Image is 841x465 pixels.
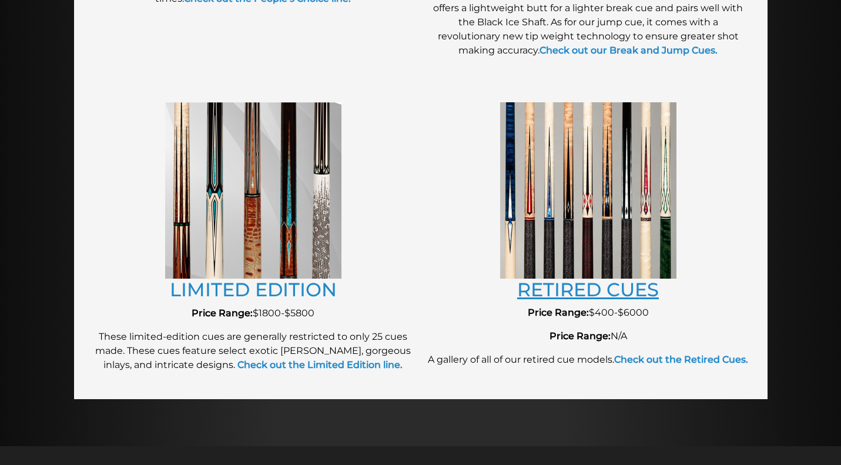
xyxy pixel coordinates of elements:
[517,278,659,301] a: RETIRED CUES
[235,359,403,370] a: Check out the Limited Edition line.
[92,330,415,372] p: These limited-edition cues are generally restricted to only 25 cues made. These cues feature sele...
[170,278,337,301] a: LIMITED EDITION
[614,354,748,365] a: Check out the Retired Cues.
[427,329,750,343] p: N/A
[528,307,589,318] strong: Price Range:
[92,306,415,320] p: $1800-$5800
[427,353,750,367] p: A gallery of all of our retired cue models.
[237,359,403,370] strong: Check out the Limited Edition line.
[427,306,750,320] p: $400-$6000
[540,45,718,56] a: Check out our Break and Jump Cues.
[550,330,611,342] strong: Price Range:
[192,307,253,319] strong: Price Range:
